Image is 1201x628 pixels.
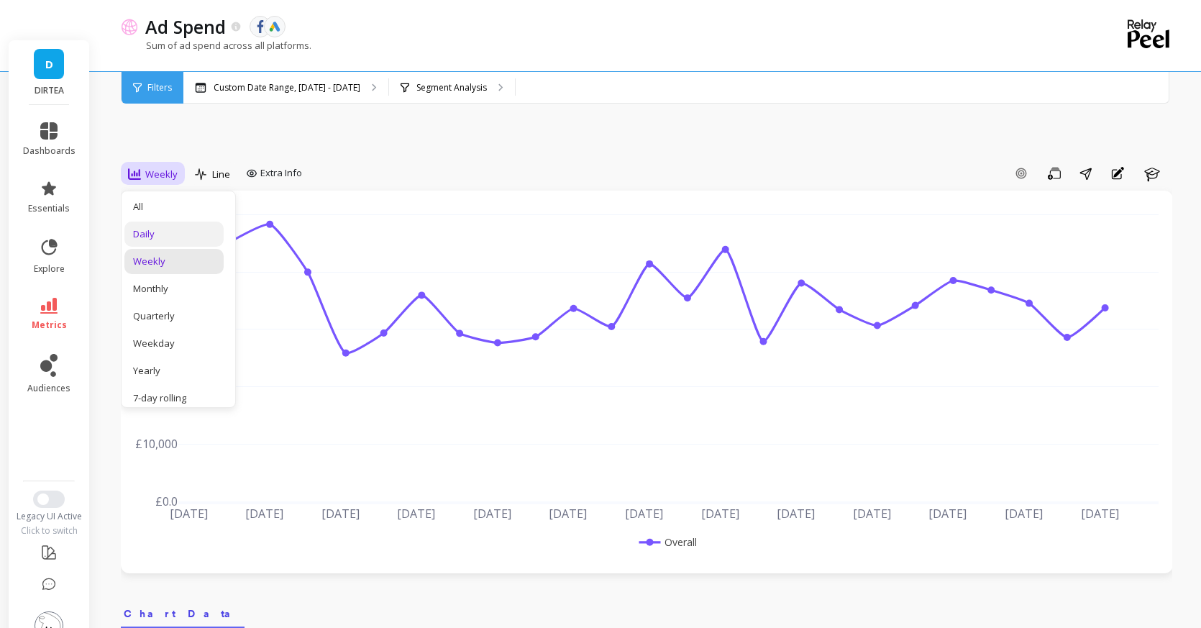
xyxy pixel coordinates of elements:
[214,82,360,94] p: Custom Date Range, [DATE] - [DATE]
[45,56,53,73] span: D
[416,82,487,94] p: Segment Analysis
[133,282,215,296] div: Monthly
[145,168,178,181] span: Weekly
[133,255,215,268] div: Weekly
[124,606,242,621] span: Chart Data
[133,227,215,241] div: Daily
[23,85,76,96] p: DIRTEA
[33,491,65,508] button: Switch to New UI
[254,20,267,33] img: api.fb.svg
[121,18,138,35] img: header icon
[133,364,215,378] div: Yearly
[268,20,281,33] img: api.google.svg
[260,166,302,181] span: Extra Info
[121,39,311,52] p: Sum of ad spend across all platforms.
[147,82,172,94] span: Filters
[133,200,215,214] div: All
[133,337,215,350] div: Weekday
[9,511,90,522] div: Legacy UI Active
[32,319,67,331] span: metrics
[133,391,215,405] div: 7-day rolling
[23,145,76,157] span: dashboards
[145,14,226,39] p: Ad Spend
[9,525,90,537] div: Click to switch
[34,263,65,275] span: explore
[121,595,1172,628] nav: Tabs
[28,203,70,214] span: essentials
[27,383,70,394] span: audiences
[212,168,230,181] span: Line
[133,309,215,323] div: Quarterly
